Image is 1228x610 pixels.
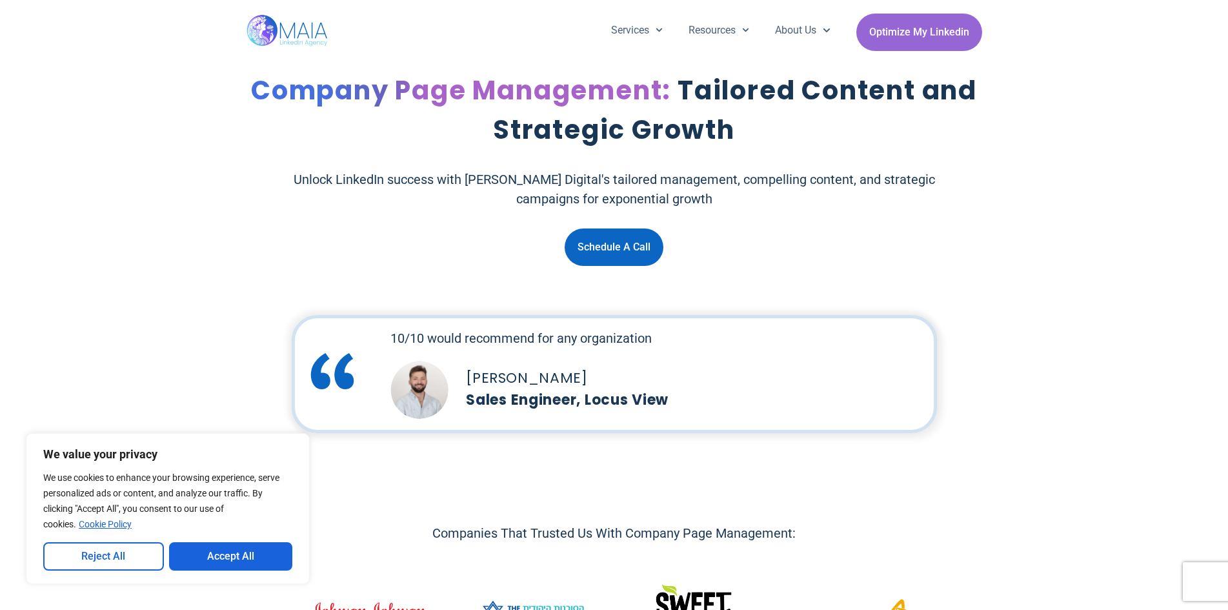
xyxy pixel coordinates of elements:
[466,367,961,389] h5: [PERSON_NAME]
[565,229,663,266] a: Schedule A Call
[869,20,969,45] span: Optimize My Linkedin
[676,14,762,47] a: Resources
[432,524,796,543] h3: Companies That Trusted Us With Company Page Management:
[598,14,843,47] nav: Menu
[598,14,676,47] a: Services
[856,14,982,51] a: Optimize My Linkedin
[390,361,448,419] img: Picture of Anshel Axelbaum
[390,329,961,348] h2: 10/10 would recommend for any organization
[169,542,293,571] button: Accept All
[26,433,310,584] div: We value your privacy
[762,14,843,47] a: About Us
[251,72,671,108] span: Company Page Management:
[466,389,961,411] p: Sales Engineer, Locus View​
[578,235,650,259] span: Schedule A Call
[78,518,132,530] a: Cookie Policy
[43,447,292,462] p: We value your privacy
[301,340,363,402] img: blue-quotes
[43,542,164,571] button: Reject All
[493,72,977,148] span: Tailored Content and Strategic Growth
[274,170,953,208] p: Unlock LinkedIn success with [PERSON_NAME] Digital's tailored management, compelling content, and...
[43,470,292,532] p: We use cookies to enhance your browsing experience, serve personalized ads or content, and analyz...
